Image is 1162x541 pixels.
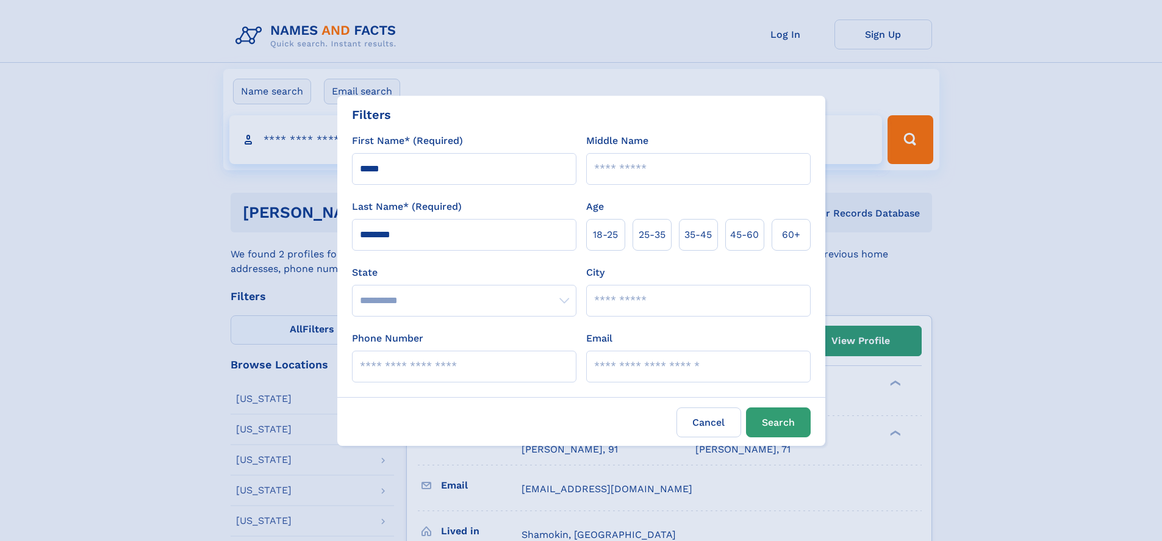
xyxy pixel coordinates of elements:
[586,199,604,214] label: Age
[586,265,604,280] label: City
[352,331,423,346] label: Phone Number
[586,331,612,346] label: Email
[586,134,648,148] label: Middle Name
[746,407,811,437] button: Search
[352,199,462,214] label: Last Name* (Required)
[730,228,759,242] span: 45‑60
[684,228,712,242] span: 35‑45
[352,106,391,124] div: Filters
[782,228,800,242] span: 60+
[639,228,665,242] span: 25‑35
[593,228,618,242] span: 18‑25
[352,134,463,148] label: First Name* (Required)
[676,407,741,437] label: Cancel
[352,265,576,280] label: State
